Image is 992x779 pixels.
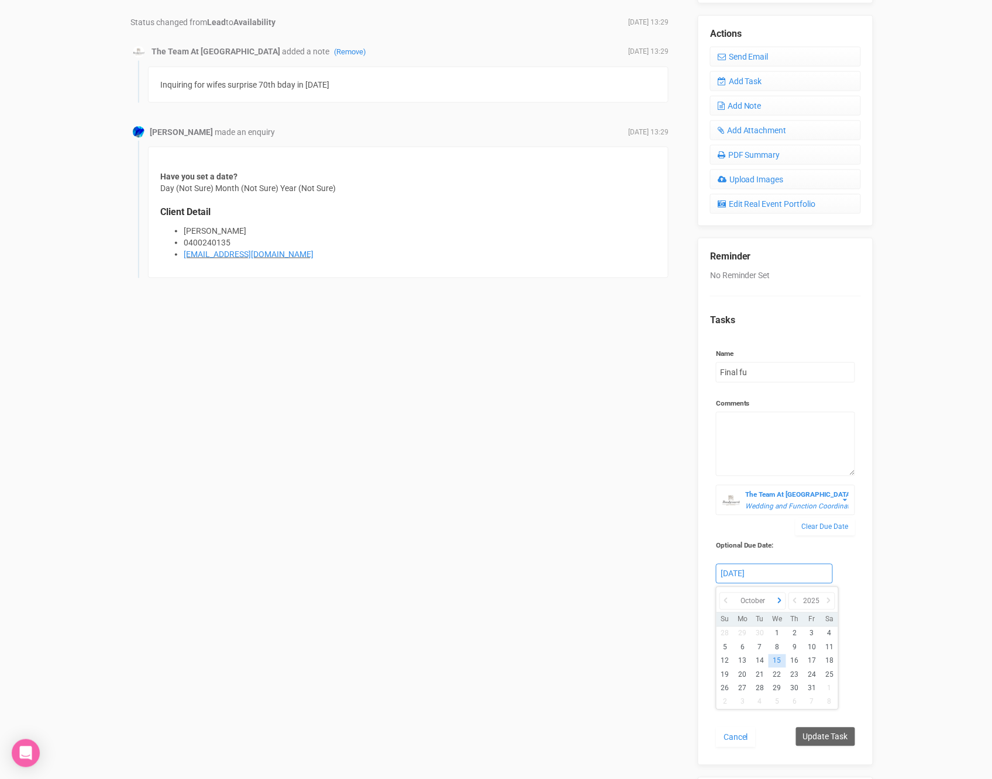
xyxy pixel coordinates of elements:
[717,565,832,584] div: [DATE]
[716,399,855,409] label: Comments
[628,127,669,137] span: [DATE] 13:29
[786,695,804,709] li: 6
[804,668,821,681] li: 24
[804,655,821,668] li: 17
[207,18,226,27] strong: Lead
[751,682,769,695] li: 28
[160,206,656,219] legend: Client Detail
[233,18,275,27] strong: Availability
[769,682,786,695] li: 29
[184,250,314,259] a: [EMAIL_ADDRESS][DOMAIN_NAME]
[151,47,280,56] strong: The Team At [GEOGRAPHIC_DATA]
[334,47,366,56] a: (Remove)
[769,668,786,681] li: 22
[184,237,656,248] li: 0400240135
[710,238,861,753] div: No Reminder Set
[751,615,769,625] li: Tu
[821,627,838,640] li: 4
[716,349,855,359] label: Name
[769,615,786,625] li: We
[710,145,861,165] a: PDF Summary
[717,655,734,668] li: 12
[769,627,786,640] li: 1
[751,641,769,655] li: 7
[796,728,855,746] input: Update Task
[786,641,804,655] li: 9
[717,627,734,640] li: 28
[734,695,752,709] li: 3
[821,682,838,695] li: 1
[804,641,821,655] li: 10
[804,615,821,625] li: Fr
[716,728,756,747] a: Cancel
[804,597,820,607] span: 2025
[710,47,861,67] a: Send Email
[160,172,237,181] strong: Have you set a date?
[722,492,740,510] img: BGLogo.jpg
[821,641,838,655] li: 11
[282,47,366,56] span: added a note
[751,627,769,640] li: 30
[133,126,144,138] img: Profile Image
[184,225,656,237] li: [PERSON_NAME]
[710,71,861,91] a: Add Task
[148,147,669,278] div: Day (Not Sure) Month (Not Sure) Year (Not Sure)
[716,541,833,551] label: Optional Due Date:
[710,194,861,214] a: Edit Real Event Portfolio
[804,682,821,695] li: 31
[130,18,275,27] span: Status changed from to
[710,27,861,41] legend: Actions
[215,127,275,137] span: made an enquiry
[717,615,734,625] li: Su
[734,641,752,655] li: 6
[710,314,861,328] legend: Tasks
[734,655,752,668] li: 13
[804,695,821,709] li: 7
[746,503,856,511] em: Wedding and Function Coordinator
[710,96,861,116] a: Add Note
[751,668,769,681] li: 21
[716,485,855,515] button: The Team At [GEOGRAPHIC_DATA] Wedding and Function Coordinator
[786,682,804,695] li: 30
[150,127,213,137] strong: [PERSON_NAME]
[769,641,786,655] li: 8
[710,169,861,189] a: Upload Images
[821,615,838,625] li: Sa
[628,18,669,27] span: [DATE] 13:29
[786,627,804,640] li: 2
[148,67,669,103] div: Inquiring for wifes surprise 70th bday in [DATE]
[786,668,804,681] li: 23
[751,655,769,668] li: 14
[734,615,752,625] li: Mo
[746,491,853,499] strong: The Team At [GEOGRAPHIC_DATA]
[734,668,752,681] li: 20
[786,615,804,625] li: Th
[710,120,861,140] a: Add Attachment
[769,655,786,668] li: 15
[710,250,861,264] legend: Reminder
[717,682,734,695] li: 26
[804,627,821,640] li: 3
[786,655,804,668] li: 16
[821,655,838,668] li: 18
[717,695,734,709] li: 2
[717,641,734,655] li: 5
[751,695,769,709] li: 4
[795,518,855,536] a: Clear Due Date
[133,46,144,58] img: BGLogo.jpg
[717,668,734,681] li: 19
[628,47,669,57] span: [DATE] 13:29
[821,695,838,709] li: 8
[740,597,765,607] span: October
[734,627,752,640] li: 29
[734,682,752,695] li: 27
[12,739,40,767] div: Open Intercom Messenger
[821,668,838,681] li: 25
[769,695,786,709] li: 5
